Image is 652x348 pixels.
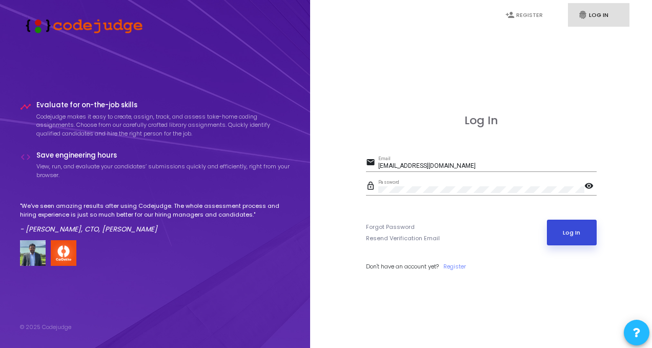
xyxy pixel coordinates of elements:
input: Email [378,163,597,170]
p: "We've seen amazing results after using Codejudge. The whole assessment process and hiring experi... [20,202,291,219]
button: Log In [547,220,597,245]
a: Resend Verification Email [366,234,440,243]
mat-icon: visibility [584,181,597,193]
a: fingerprintLog In [568,3,629,27]
a: Register [443,262,466,271]
mat-icon: lock_outline [366,181,378,193]
div: © 2025 Codejudge [20,323,71,332]
p: Codejudge makes it easy to create, assign, track, and assess take-home coding assignments. Choose... [36,112,291,138]
h4: Save engineering hours [36,151,291,160]
i: code [20,151,31,163]
h4: Evaluate for on-the-job skills [36,101,291,109]
span: Don't have an account yet? [366,262,439,270]
a: person_addRegister [495,3,557,27]
p: View, run, and evaluate your candidates’ submissions quickly and efficiently, right from your bro... [36,162,291,179]
img: company-logo [51,240,76,266]
i: fingerprint [578,10,587,20]
em: - [PERSON_NAME], CTO, [PERSON_NAME] [20,224,157,234]
i: timeline [20,101,31,112]
a: Forgot Password [366,223,415,231]
i: person_add [505,10,515,20]
img: user image [20,240,46,266]
h3: Log In [366,114,597,127]
mat-icon: email [366,157,378,169]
